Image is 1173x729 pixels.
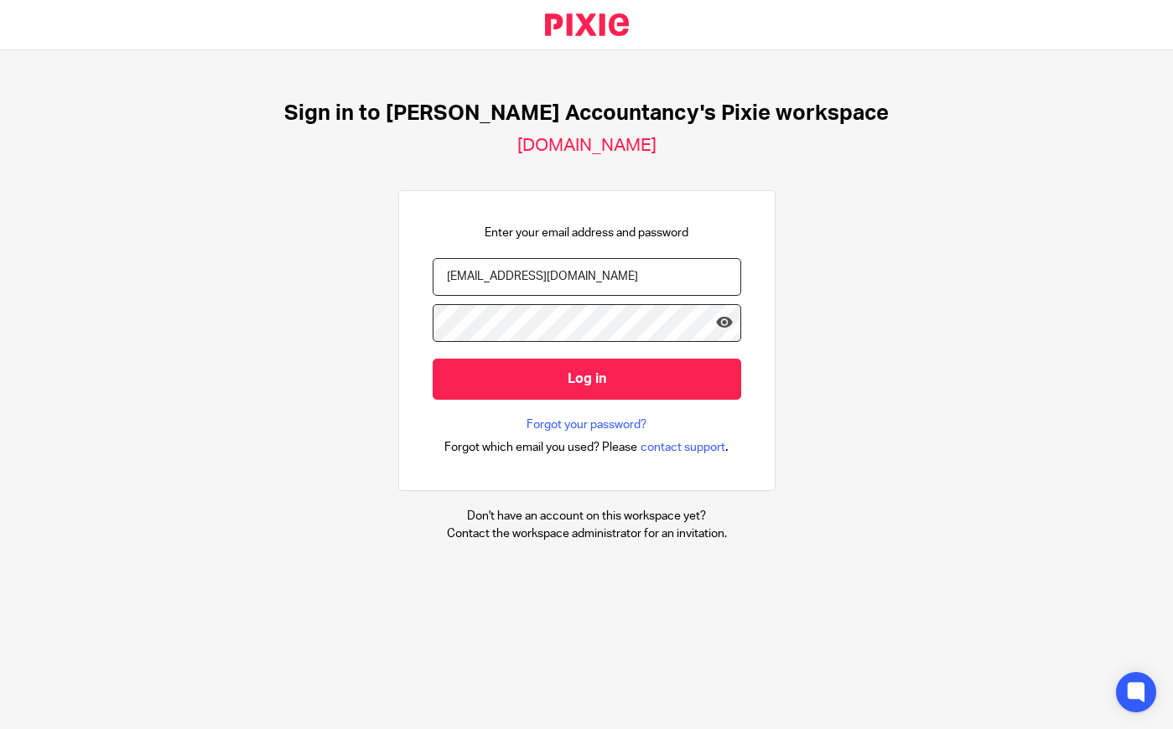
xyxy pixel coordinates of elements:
[527,416,646,433] a: Forgot your password?
[485,225,688,241] p: Enter your email address and password
[447,525,727,542] p: Contact the workspace administrator for an invitation.
[641,439,725,456] span: contact support
[447,508,727,525] p: Don't have an account on this workspace yet?
[433,258,741,296] input: name@example.com
[433,359,741,400] input: Log in
[444,437,729,457] div: .
[444,439,637,456] span: Forgot which email you used? Please
[284,101,889,127] h1: Sign in to [PERSON_NAME] Accountancy's Pixie workspace
[708,313,728,333] keeper-lock: Open Keeper Popup
[517,135,657,157] h2: [DOMAIN_NAME]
